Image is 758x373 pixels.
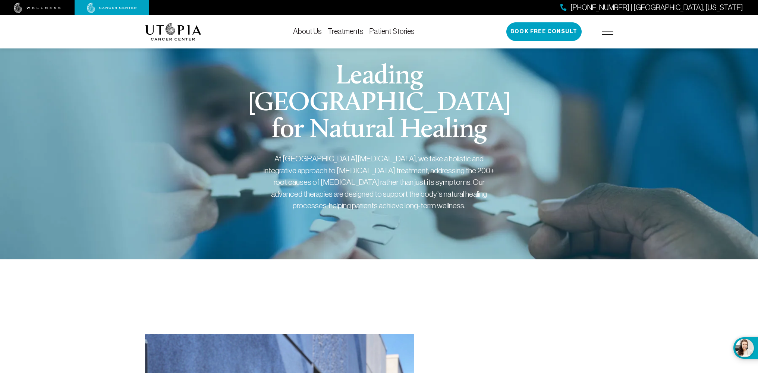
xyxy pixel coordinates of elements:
img: logo [145,23,201,41]
img: icon-hamburger [602,29,613,35]
div: At [GEOGRAPHIC_DATA][MEDICAL_DATA], we take a holistic and integrative approach to [MEDICAL_DATA]... [264,153,495,212]
a: [PHONE_NUMBER] | [GEOGRAPHIC_DATA], [US_STATE] [560,2,743,13]
a: Patient Stories [369,27,415,35]
span: [PHONE_NUMBER] | [GEOGRAPHIC_DATA], [US_STATE] [570,2,743,13]
img: wellness [14,3,61,13]
h1: Leading [GEOGRAPHIC_DATA] for Natural Healing [236,63,522,144]
a: About Us [293,27,322,35]
button: Book Free Consult [506,22,582,41]
a: Treatments [328,27,364,35]
img: cancer center [87,3,137,13]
